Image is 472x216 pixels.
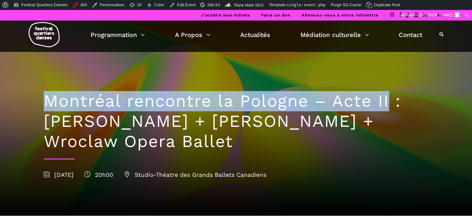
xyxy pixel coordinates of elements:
[44,171,74,178] span: [DATE]
[29,22,60,47] img: logo-fqd-med
[91,30,145,40] a: Programmation
[207,2,220,7] span: Site Kit
[287,2,326,7] span: single-event.php
[399,30,422,40] a: Contact
[124,171,267,178] span: Studio-Théatre des Grands Ballets Canadiens
[234,3,263,7] span: Rank Math SEO
[419,12,452,17] span: [PERSON_NAME]
[201,13,250,17] a: J’achète mes billets
[84,171,113,178] span: 20h00
[261,13,290,17] a: Faire un don
[396,10,462,20] a: Salutations,
[300,30,369,40] a: Médiation culturelle
[175,30,210,40] a: A Propos
[240,30,270,40] a: Actualités
[44,91,429,151] h1: Montréal rencontre la Pologne – Acte II : [PERSON_NAME] + [PERSON_NAME] + Wroclaw Opera Ballet
[302,13,379,17] a: Abonnez-vous à notre infolettre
